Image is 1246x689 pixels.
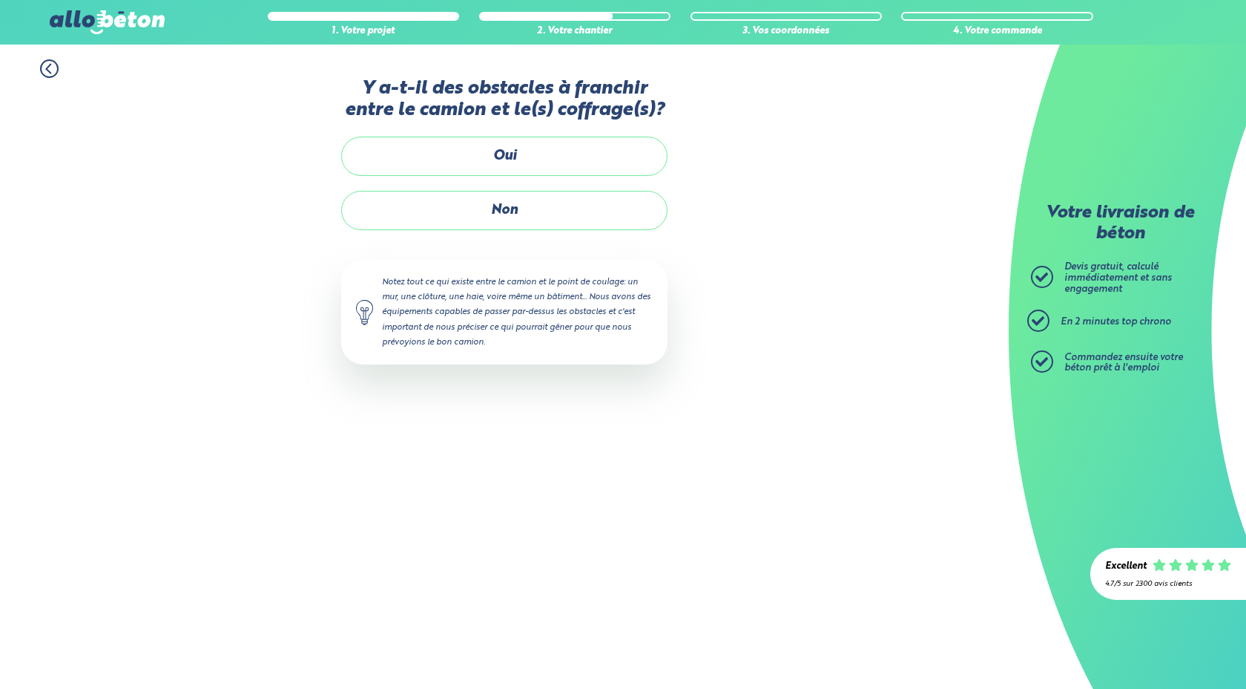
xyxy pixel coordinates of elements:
[268,26,459,37] div: 1. Votre projet
[690,26,882,37] div: 3. Vos coordonnées
[341,137,667,176] label: Oui
[341,191,667,230] label: Non
[1114,631,1230,673] iframe: Help widget launcher
[50,10,164,34] img: allobéton
[341,78,667,122] label: Y a-t-il des obstacles à franchir entre le camion et le(s) coffrage(s)?
[341,260,667,365] div: Notez tout ce qui existe entre le camion et le point de coulage: un mur, une clôture, une haie, v...
[479,26,670,37] div: 2. Votre chantier
[901,26,1092,37] div: 4. Votre commande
